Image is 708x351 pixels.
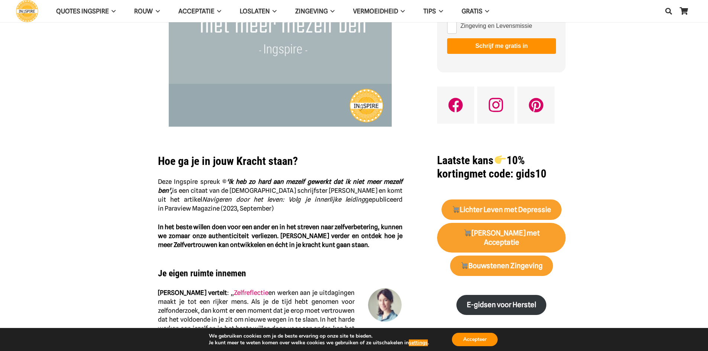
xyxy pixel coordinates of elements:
[460,21,532,30] span: Zingeving en Levensmissie
[367,288,403,324] img: Inge Geertzen - schrijfster Ingspire.nl, markteer en handmassage therapeut
[452,2,498,21] a: GRATISGRATIS Menu
[214,2,221,20] span: Acceptatie Menu
[286,2,344,21] a: ZingevingZingeving Menu
[423,7,436,15] span: TIPS
[344,2,414,21] a: VERMOEIDHEIDVERMOEIDHEID Menu
[437,154,524,180] strong: Laatste kans 10% korting
[158,155,298,168] strong: Hoe ga je in jouw Kracht staan?
[460,261,543,270] strong: Bouwstenen Zingeving
[452,333,498,346] button: Accepteer
[169,187,172,194] strong: ,
[47,2,125,21] a: QUOTES INGSPIREQUOTES INGSPIRE Menu
[240,7,270,15] span: Loslaten
[517,87,555,124] a: Pinterest
[353,7,398,15] span: VERMOEIDHEID
[437,223,566,253] a: 🛒[PERSON_NAME] met Acceptatie
[452,205,552,214] strong: Lichter Leven met Depressie
[456,295,546,315] a: E-gidsen voor Herstel
[328,2,334,20] span: Zingeving Menu
[125,2,169,21] a: ROUWROUW Menu
[109,2,116,20] span: QUOTES INGSPIRE Menu
[158,178,403,194] em: ‘Ik heb zo hard aan mezelf gewerkt dat ik niet meer mezelf ben
[467,300,536,309] strong: E-gidsen voor Herstel
[461,262,468,269] img: 🛒
[452,206,459,213] img: 🛒
[447,18,457,34] input: Zingeving en Levensmissie
[158,268,246,279] strong: Je eigen ruimte innemen
[436,2,443,20] span: TIPS Menu
[153,2,159,20] span: ROUW Menu
[414,2,452,21] a: TIPSTIPS Menu
[234,289,268,296] a: Zelfreflectie
[295,7,328,15] span: Zingeving
[169,2,230,21] a: AcceptatieAcceptatie Menu
[462,7,482,15] span: GRATIS
[482,2,489,20] span: GRATIS Menu
[230,2,286,21] a: LoslatenLoslaten Menu
[450,256,553,276] a: 🛒Bouwstenen Zingeving
[270,2,277,20] span: Loslaten Menu
[409,339,428,346] button: settings
[209,339,429,346] p: Je kunt meer te weten komen over welke cookies we gebruiken of ze uitschakelen in .
[495,154,506,165] img: 👉
[463,229,540,247] strong: [PERSON_NAME] met Acceptatie
[134,7,153,15] span: ROUW
[169,187,171,194] em: ’
[442,199,562,220] a: 🛒Lichter Leven met Depressie
[158,289,227,296] strong: [PERSON_NAME] vertelt
[447,38,556,54] button: Schrijf me gratis in
[209,333,429,339] p: We gebruiken cookies om je de beste ervaring op onze site te bieden.
[661,2,676,20] a: Zoeken
[437,154,566,181] h1: met code: gids10
[178,7,214,15] span: Acceptatie
[398,2,405,20] span: VERMOEIDHEID Menu
[202,196,365,203] em: Navigeren door het leven: Volg je innerlijke leiding
[158,177,403,213] p: Deze Ingspire spreuk © is een citaat van de [DEMOGRAPHIC_DATA] schrijfster [PERSON_NAME] en komt ...
[158,223,403,248] strong: In het beste willen doen voor een ander en in het streven naar zelfverbetering, kunnen we zomaar ...
[56,7,109,15] span: QUOTES INGSPIRE
[464,229,471,236] img: 🛒
[437,87,474,124] a: Facebook
[477,87,514,124] a: Instagram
